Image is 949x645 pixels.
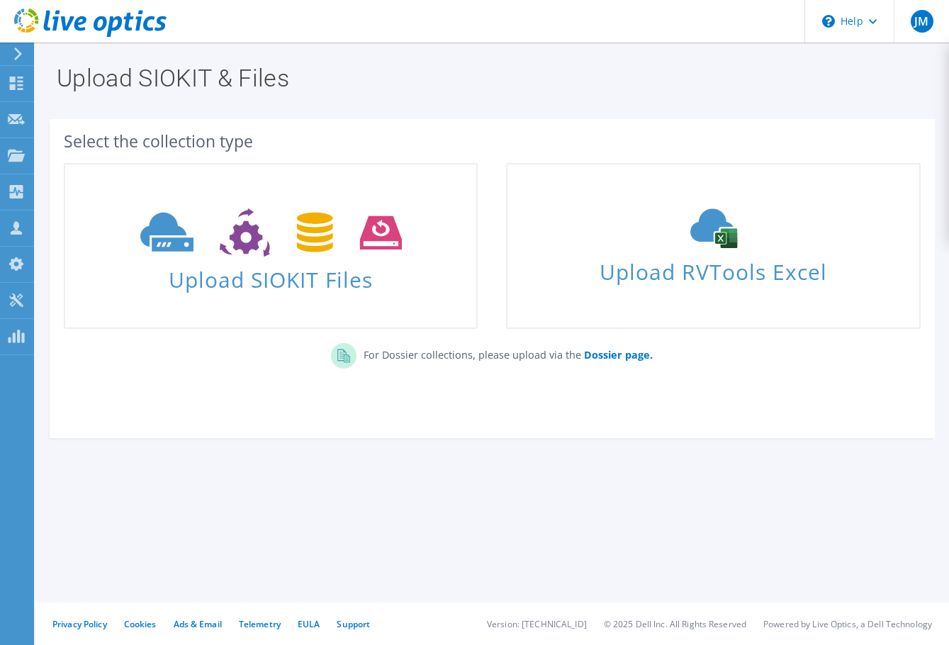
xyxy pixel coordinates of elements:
[57,66,921,90] h1: Upload SIOKIT & Files
[581,348,653,361] a: Dossier page.
[337,618,370,630] a: Support
[604,618,746,630] li: © 2025 Dell Inc. All Rights Reserved
[911,10,933,33] span: JM
[124,618,157,630] a: Cookies
[763,618,932,630] li: Powered by Live Optics, a Dell Technology
[298,618,320,630] a: EULA
[507,253,919,284] span: Upload RVTools Excel
[356,343,653,363] p: For Dossier collections, please upload via the
[506,163,920,329] a: Upload RVTools Excel
[64,163,478,329] a: Upload SIOKIT Files
[239,618,281,630] a: Telemetry
[174,618,222,630] a: Ads & Email
[52,618,107,630] a: Privacy Policy
[64,133,921,149] div: Select the collection type
[584,348,653,361] b: Dossier page.
[822,15,835,28] svg: \n
[487,618,587,630] li: Version: [TECHNICAL_ID]
[65,260,476,291] span: Upload SIOKIT Files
